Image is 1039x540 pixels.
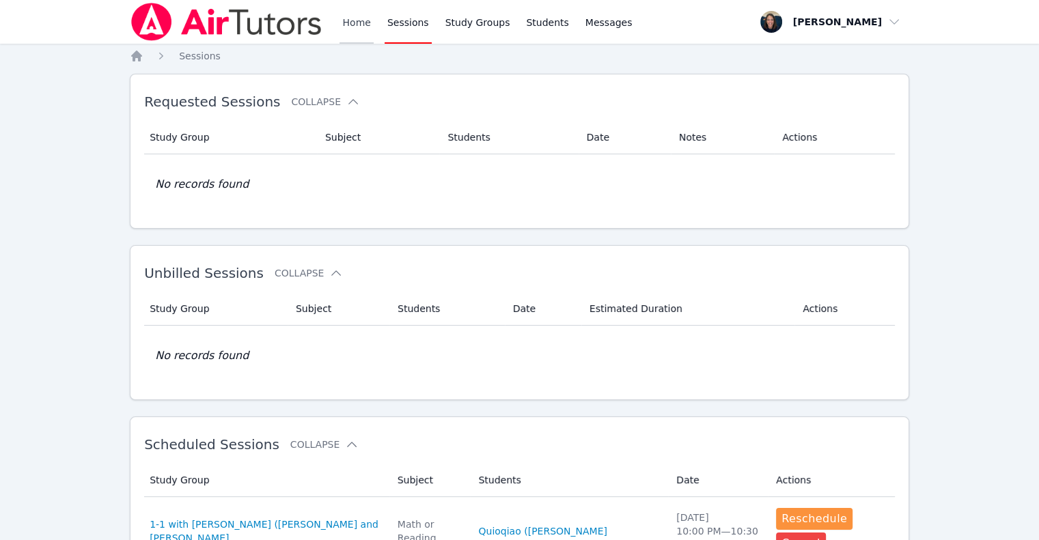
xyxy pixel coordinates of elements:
a: Quioqiao ([PERSON_NAME] [478,524,607,538]
td: No records found [144,326,895,386]
th: Actions [794,292,895,326]
span: Unbilled Sessions [144,265,264,281]
button: Collapse [290,438,359,451]
th: Students [389,292,505,326]
th: Actions [768,464,895,497]
th: Date [505,292,581,326]
nav: Breadcrumb [130,49,909,63]
th: Subject [389,464,471,497]
th: Study Group [144,121,317,154]
th: Actions [774,121,895,154]
span: Scheduled Sessions [144,436,279,453]
th: Study Group [144,292,288,326]
span: Requested Sessions [144,94,280,110]
th: Date [668,464,768,497]
button: Collapse [275,266,343,280]
td: No records found [144,154,895,214]
img: Air Tutors [130,3,323,41]
th: Students [439,121,578,154]
th: Subject [288,292,389,326]
span: Sessions [179,51,221,61]
th: Study Group [144,464,389,497]
th: Estimated Duration [581,292,794,326]
button: Collapse [291,95,359,109]
th: Students [470,464,668,497]
button: Reschedule [776,508,853,530]
th: Date [579,121,671,154]
span: Messages [585,16,633,29]
th: Notes [671,121,775,154]
a: Sessions [179,49,221,63]
th: Subject [317,121,440,154]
